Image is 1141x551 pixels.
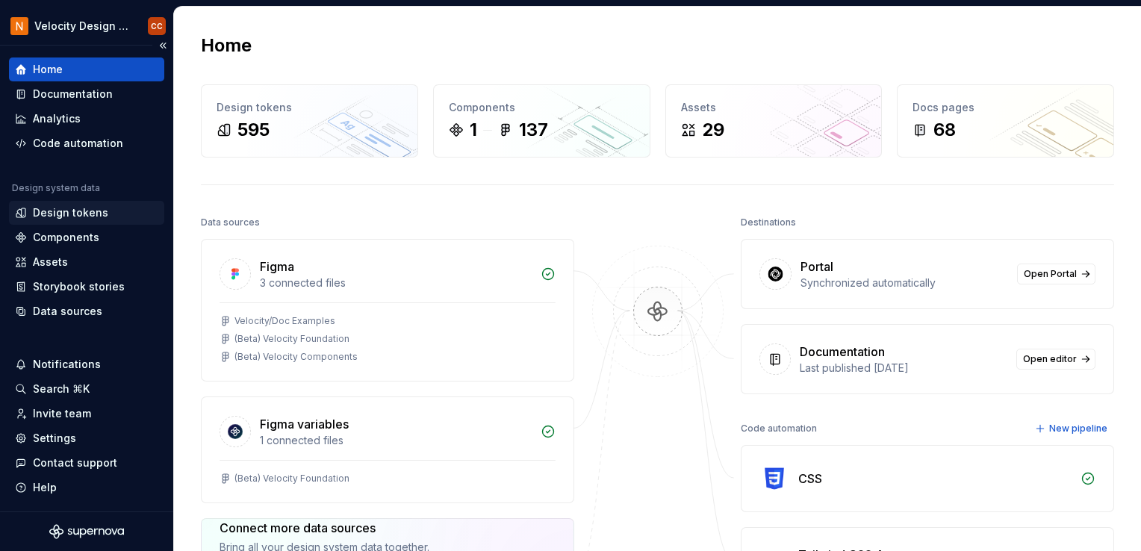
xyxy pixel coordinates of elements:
[800,361,1007,376] div: Last published [DATE]
[9,225,164,249] a: Components
[237,118,270,142] div: 595
[33,455,117,470] div: Contact support
[33,62,63,77] div: Home
[33,382,90,396] div: Search ⌘K
[234,473,349,485] div: (Beta) Velocity Foundation
[9,426,164,450] a: Settings
[702,118,724,142] div: 29
[9,201,164,225] a: Design tokens
[449,100,635,115] div: Components
[681,100,867,115] div: Assets
[220,519,429,537] div: Connect more data sources
[33,279,125,294] div: Storybook stories
[33,304,102,319] div: Data sources
[800,275,1008,290] div: Synchronized automatically
[9,451,164,475] button: Contact support
[9,275,164,299] a: Storybook stories
[201,34,252,57] h2: Home
[201,396,574,503] a: Figma variables1 connected files(Beta) Velocity Foundation
[33,136,123,151] div: Code automation
[897,84,1114,158] a: Docs pages68
[1024,268,1077,280] span: Open Portal
[201,239,574,382] a: Figma3 connected filesVelocity/Doc Examples(Beta) Velocity Foundation(Beta) Velocity Components
[33,87,113,102] div: Documentation
[234,315,335,327] div: Velocity/Doc Examples
[260,258,294,275] div: Figma
[33,230,99,245] div: Components
[9,476,164,499] button: Help
[800,343,885,361] div: Documentation
[33,406,91,421] div: Invite team
[9,250,164,274] a: Assets
[913,100,1098,115] div: Docs pages
[798,470,822,488] div: CSS
[9,299,164,323] a: Data sources
[34,19,130,34] div: Velocity Design System by NAVEX
[9,107,164,131] a: Analytics
[33,205,108,220] div: Design tokens
[201,212,260,233] div: Data sources
[3,10,170,42] button: Velocity Design System by NAVEXCC
[33,431,76,446] div: Settings
[9,402,164,426] a: Invite team
[9,82,164,106] a: Documentation
[1023,353,1077,365] span: Open editor
[9,377,164,401] button: Search ⌘K
[201,84,418,158] a: Design tokens595
[151,20,163,32] div: CC
[1030,418,1114,439] button: New pipeline
[33,255,68,270] div: Assets
[1017,264,1095,284] a: Open Portal
[12,182,100,194] div: Design system data
[49,524,124,539] svg: Supernova Logo
[933,118,956,142] div: 68
[234,351,358,363] div: (Beta) Velocity Components
[33,357,101,372] div: Notifications
[665,84,883,158] a: Assets29
[260,415,349,433] div: Figma variables
[234,333,349,345] div: (Beta) Velocity Foundation
[800,258,833,275] div: Portal
[217,100,402,115] div: Design tokens
[9,57,164,81] a: Home
[470,118,477,142] div: 1
[33,111,81,126] div: Analytics
[9,352,164,376] button: Notifications
[741,212,796,233] div: Destinations
[1049,423,1107,435] span: New pipeline
[9,131,164,155] a: Code automation
[433,84,650,158] a: Components1137
[152,35,173,56] button: Collapse sidebar
[33,480,57,495] div: Help
[260,275,532,290] div: 3 connected files
[10,17,28,35] img: bb28370b-b938-4458-ba0e-c5bddf6d21d4.png
[741,418,817,439] div: Code automation
[1016,349,1095,370] a: Open editor
[260,433,532,448] div: 1 connected files
[519,118,548,142] div: 137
